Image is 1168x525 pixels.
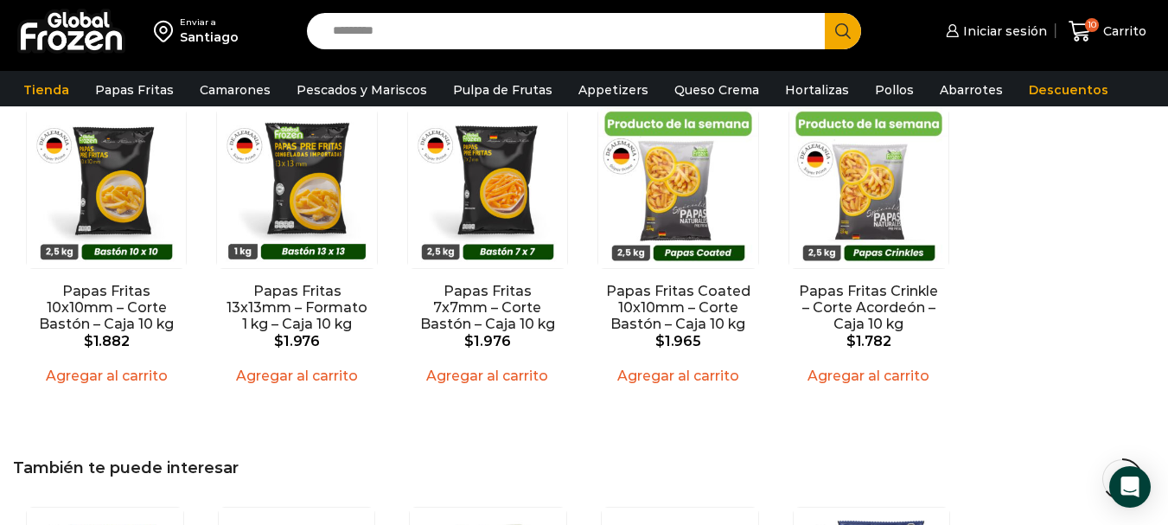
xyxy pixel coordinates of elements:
[34,283,179,333] a: Papas Fritas 10x10mm – Corte Bastón – Caja 10 kg
[776,74,858,106] a: Hortalizas
[206,99,387,402] div: 2 / 5
[15,74,78,106] a: Tienda
[397,99,578,402] div: 3 / 5
[226,362,368,389] a: Agregar al carrito: “Papas Fritas 13x13mm - Formato 1 kg - Caja 10 kg”
[464,333,474,349] span: $
[666,74,768,106] a: Queso Crema
[1099,22,1146,40] span: Carrito
[655,333,665,349] span: $
[1064,11,1151,52] a: 10 Carrito
[587,99,769,402] div: 4 / 5
[866,74,922,106] a: Pollos
[415,283,560,333] a: Papas Fritas 7x7mm – Corte Bastón – Caja 10 kg
[1085,18,1099,32] span: 10
[84,333,93,349] span: $
[570,74,657,106] a: Appetizers
[464,333,510,349] bdi: 1.976
[444,74,561,106] a: Pulpa de Frutas
[941,14,1047,48] a: Iniciar sesión
[274,333,320,349] bdi: 1.976
[825,13,861,49] button: Search button
[35,362,178,389] a: Agregar al carrito: “Papas Fritas 10x10mm - Corte Bastón - Caja 10 kg”
[416,362,558,389] a: Agregar al carrito: “Papas Fritas 7x7mm - Corte Bastón - Caja 10 kg”
[16,99,197,402] div: 1 / 5
[288,74,436,106] a: Pescados y Mariscos
[180,16,239,29] div: Enviar a
[797,362,940,389] a: Agregar al carrito: “Papas Fritas Crinkle - Corte Acordeón - Caja 10 kg”
[931,74,1012,106] a: Abarrotes
[655,333,701,349] bdi: 1.965
[846,333,856,349] span: $
[796,283,941,333] a: Papas Fritas Crinkle – Corte Acordeón – Caja 10 kg
[1109,466,1151,508] div: Open Intercom Messenger
[86,74,182,106] a: Papas Fritas
[225,283,370,333] a: Papas Fritas 13x13mm – Formato 1 kg – Caja 10 kg
[154,16,180,46] img: address-field-icon.svg
[1020,74,1117,106] a: Descuentos
[846,333,891,349] bdi: 1.782
[274,333,284,349] span: $
[959,22,1047,40] span: Iniciar sesión
[191,74,279,106] a: Camarones
[84,333,130,349] bdi: 1.882
[605,283,750,333] a: Papas Fritas Coated 10x10mm – Corte Bastón – Caja 10 kg
[180,29,239,46] div: Santiago
[778,99,960,402] div: 5 / 5
[13,458,239,477] span: También te puede interesar
[607,362,750,389] a: Agregar al carrito: “Papas Fritas Coated 10x10mm - Corte Bastón - Caja 10 kg”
